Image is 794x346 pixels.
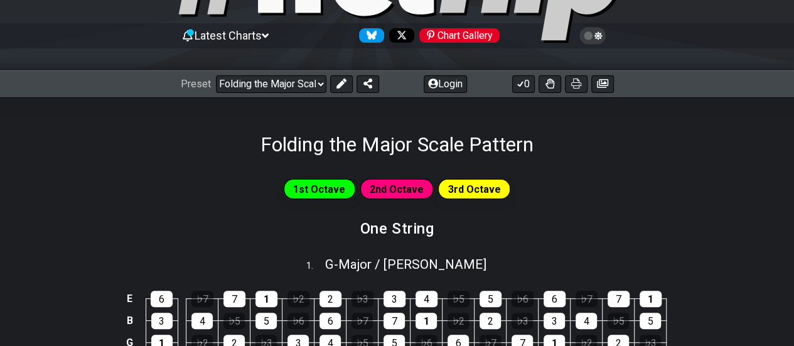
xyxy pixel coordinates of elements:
[287,291,309,307] div: ♭2
[384,28,414,43] a: Follow #fretflip at X
[195,29,262,42] span: Latest Charts
[608,313,629,329] div: ♭5
[151,291,173,307] div: 6
[319,291,341,307] div: 2
[351,313,373,329] div: ♭7
[260,132,534,156] h1: Folding the Major Scale Pattern
[591,75,614,93] button: Create image
[448,291,469,307] div: ♭5
[122,288,137,310] td: E
[122,310,137,332] td: B
[319,313,341,329] div: 6
[544,291,566,307] div: 6
[414,28,500,43] a: #fretflip at Pinterest
[357,75,379,93] button: Share Preset
[255,313,277,329] div: 5
[325,257,486,272] span: G - Major / [PERSON_NAME]
[640,291,662,307] div: 1
[586,30,600,41] span: Toggle light / dark theme
[330,75,353,93] button: Edit Preset
[306,259,325,273] span: 1 .
[216,75,326,93] select: Preset
[416,291,437,307] div: 4
[351,291,373,307] div: ♭3
[480,291,502,307] div: 5
[544,313,565,329] div: 3
[512,75,535,93] button: 0
[191,313,213,329] div: 4
[448,313,469,329] div: ♭2
[384,313,405,329] div: 7
[480,313,501,329] div: 2
[360,222,434,235] h2: One String
[512,291,534,307] div: ♭6
[565,75,587,93] button: Print
[151,313,173,329] div: 3
[255,291,277,307] div: 1
[576,313,597,329] div: 4
[370,180,424,198] span: 2nd Octave
[512,313,533,329] div: ♭3
[191,291,213,307] div: ♭7
[640,313,661,329] div: 5
[576,291,598,307] div: ♭7
[181,78,211,90] span: Preset
[384,291,405,307] div: 3
[354,28,384,43] a: Follow #fretflip at Bluesky
[448,180,501,198] span: 3rd Octave
[416,313,437,329] div: 1
[608,291,630,307] div: 7
[419,28,500,43] div: Chart Gallery
[223,291,245,307] div: 7
[539,75,561,93] button: Toggle Dexterity for all fretkits
[293,180,345,198] span: 1st Octave
[287,313,309,329] div: ♭6
[223,313,245,329] div: ♭5
[424,75,467,93] button: Login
